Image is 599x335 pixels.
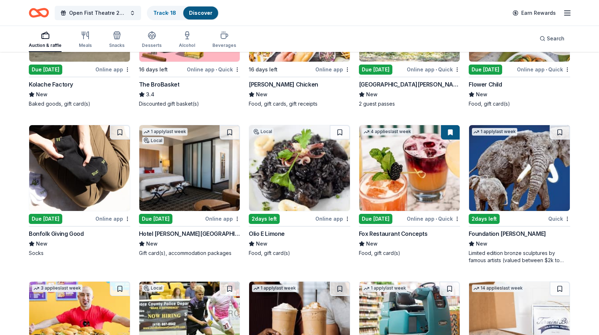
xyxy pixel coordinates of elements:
[249,65,278,74] div: 16 days left
[366,90,378,99] span: New
[109,28,125,52] button: Snacks
[359,125,460,257] a: Image for Fox Restaurant Concepts4 applieslast weekDue [DATE]Online app•QuickFox Restaurant Conce...
[55,6,141,20] button: Open Fist Theatre 2025 Gala: A Night at the Museum
[29,214,62,224] div: Due [DATE]
[469,100,570,107] div: Food, gift card(s)
[212,28,236,52] button: Beverages
[153,10,176,16] a: Track· 18
[359,229,428,238] div: Fox Restaurant Concepts
[36,90,48,99] span: New
[146,90,154,99] span: 3.4
[534,31,570,46] button: Search
[249,125,350,257] a: Image for Olio E LimoneLocal2days leftOnline appOlio E LimoneNewFood, gift card(s)
[469,80,502,89] div: Flower Child
[29,65,62,75] div: Due [DATE]
[366,239,378,248] span: New
[142,28,162,52] button: Desserts
[69,9,127,17] span: Open Fist Theatre 2025 Gala: A Night at the Museum
[29,43,62,48] div: Auction & raffle
[469,214,500,224] div: 2 days left
[469,125,570,264] a: Image for Foundation Michelangelo1 applylast week2days leftQuickFoundation [PERSON_NAME]NewLimite...
[469,125,570,211] img: Image for Foundation Michelangelo
[359,214,392,224] div: Due [DATE]
[79,43,92,48] div: Meals
[359,125,460,211] img: Image for Fox Restaurant Concepts
[256,90,267,99] span: New
[212,43,236,48] div: Beverages
[29,28,62,52] button: Auction & raffle
[95,65,130,74] div: Online app
[142,285,164,292] div: Local
[249,250,350,257] div: Food, gift card(s)
[29,229,84,238] div: Bonfolk Giving Good
[517,65,570,74] div: Online app Quick
[362,285,407,292] div: 1 apply last week
[147,6,219,20] button: Track· 18Discover
[469,229,546,238] div: Foundation [PERSON_NAME]
[407,214,460,223] div: Online app Quick
[36,239,48,248] span: New
[187,65,240,74] div: Online app Quick
[436,216,437,222] span: •
[29,125,130,211] img: Image for Bonfolk Giving Good
[546,67,547,72] span: •
[79,28,92,52] button: Meals
[179,28,195,52] button: Alcohol
[205,214,240,223] div: Online app
[249,125,350,211] img: Image for Olio E Limone
[139,125,240,211] img: Image for Hotel Valencia Santana Row
[249,100,350,107] div: Food, gift cards, gift receipts
[139,80,180,89] div: The BroBasket
[249,80,318,89] div: [PERSON_NAME] Chicken
[109,43,125,48] div: Snacks
[476,90,487,99] span: New
[315,65,350,74] div: Online app
[548,214,570,223] div: Quick
[139,100,240,107] div: Discounted gift basket(s)
[32,285,82,292] div: 3 applies last week
[359,65,392,75] div: Due [DATE]
[249,229,285,238] div: Olio E Limone
[139,229,240,238] div: Hotel [PERSON_NAME][GEOGRAPHIC_DATA]
[359,80,460,89] div: [GEOGRAPHIC_DATA][PERSON_NAME]
[139,250,240,257] div: Gift card(s), accommodation packages
[139,214,172,224] div: Due [DATE]
[249,214,280,224] div: 2 days left
[29,125,130,257] a: Image for Bonfolk Giving GoodDue [DATE]Online appBonfolk Giving GoodNewSocks
[252,128,274,135] div: Local
[436,67,437,72] span: •
[95,214,130,223] div: Online app
[362,128,413,136] div: 4 applies last week
[179,43,195,48] div: Alcohol
[29,80,73,89] div: Kolache Factory
[139,65,168,74] div: 16 days left
[476,239,487,248] span: New
[315,214,350,223] div: Online app
[142,128,188,136] div: 1 apply last week
[29,100,130,107] div: Baked goods, gift card(s)
[146,239,158,248] span: New
[256,239,267,248] span: New
[189,10,212,16] a: Discover
[359,100,460,107] div: 2 guest passes
[508,6,560,19] a: Earn Rewards
[547,34,564,43] span: Search
[216,67,217,72] span: •
[472,285,524,292] div: 14 applies last week
[29,4,49,21] a: Home
[142,137,164,144] div: Local
[142,43,162,48] div: Desserts
[359,250,460,257] div: Food, gift card(s)
[407,65,460,74] div: Online app Quick
[252,285,297,292] div: 1 apply last week
[472,128,517,136] div: 1 apply last week
[469,250,570,264] div: Limited edition bronze sculptures by famous artists (valued between $2k to $7k; proceeds will spl...
[29,250,130,257] div: Socks
[469,65,502,75] div: Due [DATE]
[139,125,240,257] a: Image for Hotel Valencia Santana Row1 applylast weekLocalDue [DATE]Online appHotel [PERSON_NAME][...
